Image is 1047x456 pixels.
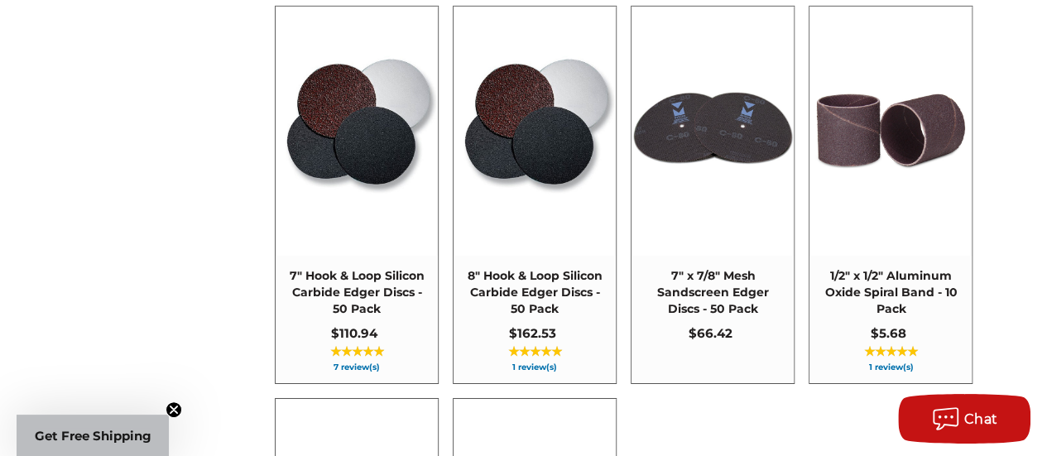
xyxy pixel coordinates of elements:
span: 7" Hook & Loop Silicon Carbide Edger Discs - 50 Pack [284,268,430,317]
span: ★★★★★ [864,345,918,358]
span: ★★★★★ [508,345,562,358]
span: Chat [964,411,998,427]
span: 1/2" x 1/2" Aluminum Oxide Spiral Band - 10 Pack [818,268,963,317]
span: 1 review(s) [462,363,608,372]
span: $66.42 [689,325,732,341]
span: 8" Hook & Loop Silicon Carbide Edger Discs - 50 Pack [462,268,608,317]
span: Get Free Shipping [35,428,151,444]
a: 1/2" x 1/2" Aluminum Oxide Spiral Band - 10 Pack [809,7,972,383]
a: 7" x 7/8" Mesh Sandscreen Edger Discs - 50 Pack [632,7,794,383]
img: Silicon Carbide 7" Hook & Loop Edger Discs [276,52,437,211]
button: Chat [898,394,1030,444]
span: 7" x 7/8" Mesh Sandscreen Edger Discs - 50 Pack [640,268,785,317]
span: $110.94 [331,325,377,341]
a: 7" Hook & Loop Silicon Carbide Edger Discs - 50 Pack [276,7,438,383]
button: Close teaser [166,401,182,418]
span: $5.68 [871,325,906,341]
a: 8" Hook & Loop Silicon Carbide Edger Discs - 50 Pack [454,7,616,383]
span: ★★★★★ [330,345,384,358]
span: 7 review(s) [284,363,430,372]
span: $162.53 [509,325,556,341]
img: 7" x 7/8" Mesh Sanding Screen Edger Discs [632,52,793,213]
span: 1 review(s) [818,363,963,372]
img: Silicon Carbide 8" Hook & Loop Edger Discs [454,52,615,211]
img: 1/2" x 1/2" Spiral Bands Aluminum Oxide [810,52,971,213]
div: Get Free ShippingClose teaser [17,415,169,456]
